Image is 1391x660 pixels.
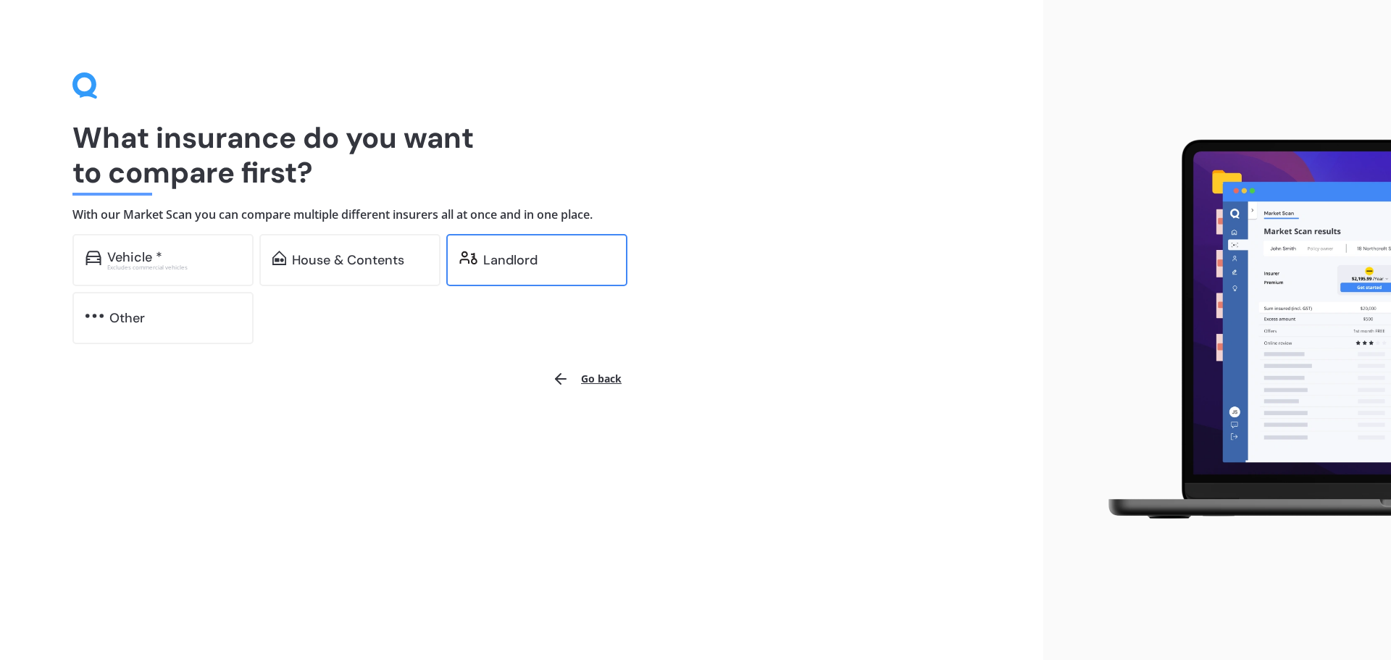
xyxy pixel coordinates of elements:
img: car.f15378c7a67c060ca3f3.svg [85,251,101,265]
img: home-and-contents.b802091223b8502ef2dd.svg [272,251,286,265]
div: Excludes commercial vehicles [107,264,241,270]
h1: What insurance do you want to compare first? [72,120,971,190]
img: other.81dba5aafe580aa69f38.svg [85,309,104,323]
div: Vehicle * [107,250,162,264]
h4: With our Market Scan you can compare multiple different insurers all at once and in one place. [72,207,971,222]
div: Other [109,311,145,325]
button: Go back [543,362,630,396]
img: landlord.470ea2398dcb263567d0.svg [459,251,477,265]
div: Landlord [483,253,538,267]
img: laptop.webp [1087,131,1391,530]
div: House & Contents [292,253,404,267]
